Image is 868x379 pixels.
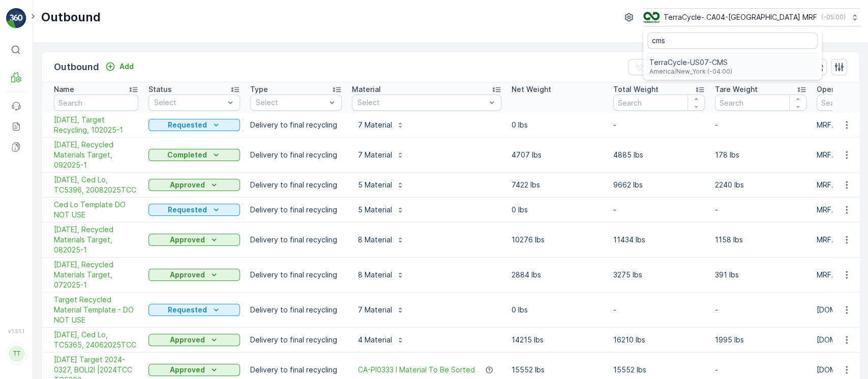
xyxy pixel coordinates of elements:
p: Approved [170,270,205,280]
p: - [715,305,806,315]
p: ( -05:00 ) [821,13,846,21]
p: 14215 lbs [512,335,603,345]
p: 5 Material [358,180,392,190]
p: Operator [817,84,848,94]
button: Approved [148,364,240,376]
p: Add [119,61,134,72]
p: 7 Material [358,305,392,315]
button: 5 Material [352,202,410,218]
button: 4 Material [352,332,410,348]
p: Delivery to final recycling [250,335,342,345]
span: v 1.51.1 [6,328,26,334]
p: 0 lbs [512,305,603,315]
p: 4707 lbs [512,150,603,160]
button: Add [101,60,138,73]
p: 0 lbs [512,120,603,130]
span: TerraCycle-US07-CMS [649,57,732,68]
p: 16210 lbs [613,335,705,345]
p: Delivery to final recycling [250,305,342,315]
input: Search [613,94,705,111]
button: Requested [148,304,240,316]
p: - [715,120,806,130]
a: 10/01/25, Target Recycling, 102025-1 [54,115,138,135]
p: 1995 lbs [715,335,806,345]
p: - [613,305,705,315]
a: Ced Lo Template DO NOT USE [54,200,138,220]
p: 7 Material [358,150,392,160]
span: [DATE], Ced Lo, TC5396, 20082025TCC [54,175,138,195]
p: 4 Material [358,335,392,345]
button: 5 Material [352,177,410,193]
p: Approved [170,235,205,245]
input: Search [715,94,806,111]
p: Approved [170,180,205,190]
p: 0 lbs [512,205,603,215]
a: 09/01/25, Recycled Materials Target, 092025-1 [54,140,138,170]
button: 7 Material [352,302,410,318]
span: America/New_York (-04:00) [649,68,732,76]
p: Tare Weight [715,84,758,94]
p: Completed [167,150,207,160]
span: [DATE], Recycled Materials Target, 092025-1 [54,140,138,170]
button: Approved [148,179,240,191]
p: TerraCycle- CA04-[GEOGRAPHIC_DATA] MRF [664,12,817,22]
p: Outbound [54,60,99,74]
p: 178 lbs [715,150,806,160]
p: 8 Material [358,235,392,245]
p: Requested [168,120,207,130]
button: Clear Filters [628,59,699,75]
p: Type [250,84,268,94]
p: 5 Material [358,205,392,215]
p: Select [357,98,486,108]
p: Delivery to final recycling [250,180,342,190]
button: 8 Material [352,267,410,283]
p: 1158 lbs [715,235,806,245]
button: Approved [148,334,240,346]
img: logo [6,8,26,28]
button: Requested [148,119,240,131]
button: 7 Material [352,117,410,133]
button: Approved [148,234,240,246]
p: 8 Material [358,270,392,280]
p: - [715,205,806,215]
p: Delivery to final recycling [250,120,342,130]
button: 8 Material [352,232,410,248]
p: 11434 lbs [613,235,705,245]
input: Search [54,94,138,111]
span: [DATE], Recycled Materials Target, 072025-1 [54,260,138,290]
button: Completed [148,149,240,161]
a: CA-PI0333 I Material To Be Sorted [358,365,475,375]
p: - [613,120,705,130]
p: Select [256,98,326,108]
button: TerraCycle- CA04-[GEOGRAPHIC_DATA] MRF(-05:00) [643,8,860,26]
ul: Menu [643,28,822,80]
p: Name [54,84,74,94]
p: Requested [168,305,207,315]
p: Delivery to final recycling [250,270,342,280]
p: Approved [170,335,205,345]
p: Total Weight [613,84,659,94]
p: 2884 lbs [512,270,603,280]
span: [DATE], Target Recycling, 102025-1 [54,115,138,135]
div: TT [9,345,25,362]
input: Search... [647,33,818,49]
p: Delivery to final recycling [250,235,342,245]
img: TC_8rdWMmT_gp9TRR3.png [643,12,660,23]
p: 7 Material [358,120,392,130]
a: 06/24/25, Ced Lo, TC5365, 24062025TCC [54,330,138,350]
button: TT [6,336,26,371]
p: 10276 lbs [512,235,603,245]
p: Requested [168,205,207,215]
p: Net Weight [512,84,551,94]
p: Select [154,98,224,108]
p: 15552 lbs [512,365,603,375]
p: 391 lbs [715,270,806,280]
a: Target Recycled Material Template - DO NOT USE [54,295,138,325]
p: Approved [170,365,205,375]
p: 15552 lbs [613,365,705,375]
a: 08/01/25, Recycled Materials Target, 082025-1 [54,225,138,255]
p: - [715,365,806,375]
